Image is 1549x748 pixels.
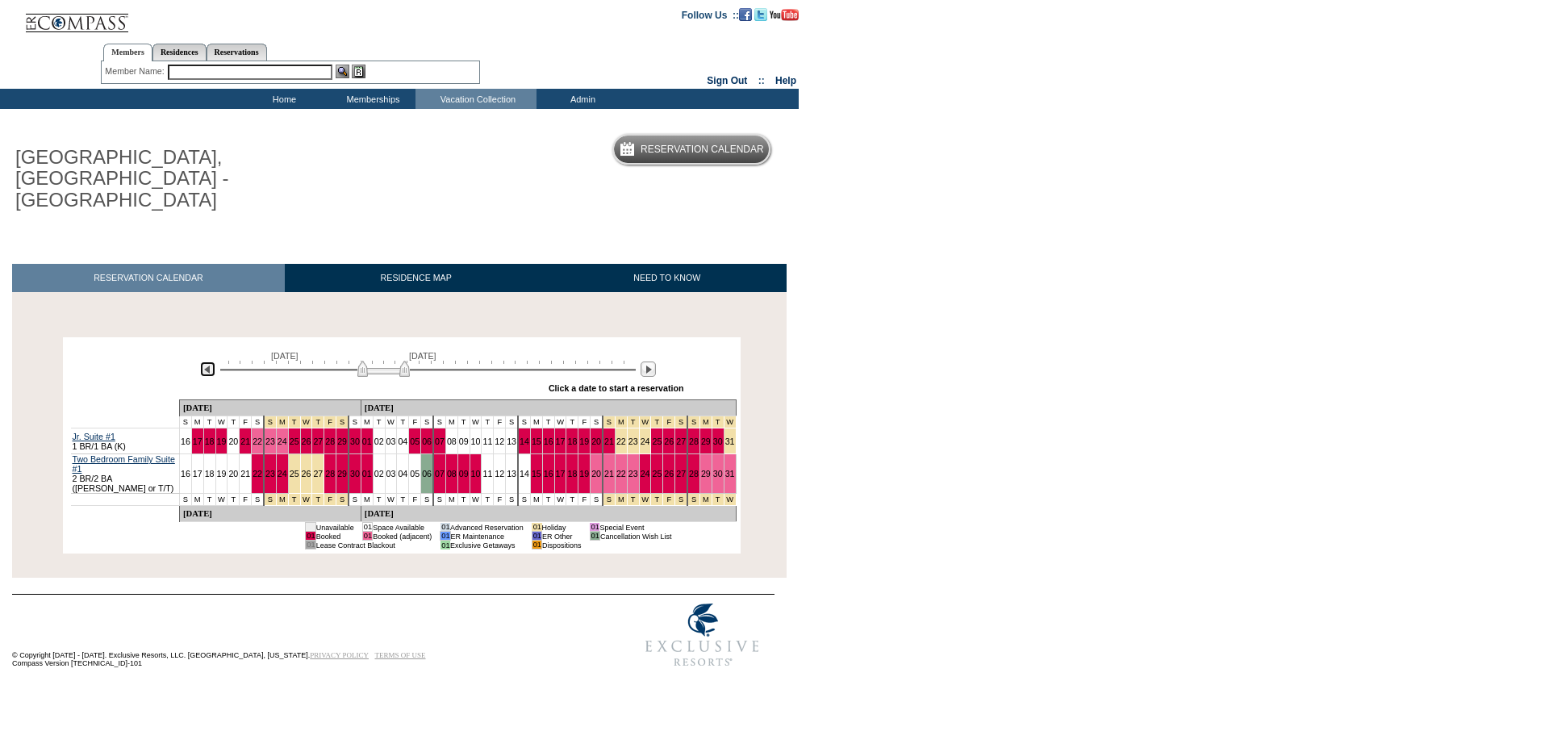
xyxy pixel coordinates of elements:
[362,469,372,478] a: 01
[240,416,252,428] td: F
[373,454,385,494] td: 02
[71,428,180,454] td: 1 BR/1 BA (K)
[554,494,566,506] td: W
[433,494,445,506] td: S
[547,264,787,292] a: NEED TO KNOW
[663,494,675,506] td: Christmas
[12,144,374,214] h1: [GEOGRAPHIC_DATA], [GEOGRAPHIC_DATA] - [GEOGRAPHIC_DATA]
[494,454,506,494] td: 12
[433,416,445,428] td: S
[591,416,603,428] td: S
[651,416,663,428] td: Christmas
[409,416,421,428] td: F
[337,437,347,446] a: 29
[682,8,739,21] td: Follow Us ::
[238,89,327,109] td: Home
[349,494,361,506] td: S
[758,75,765,86] span: ::
[265,437,275,446] a: 23
[445,428,457,454] td: 08
[278,437,287,446] a: 24
[228,454,240,494] td: 20
[713,469,723,478] a: 30
[470,428,482,454] td: 10
[532,469,541,478] a: 15
[415,89,537,109] td: Vacation Collection
[215,494,228,506] td: W
[603,494,615,506] td: Christmas
[385,416,397,428] td: W
[459,469,469,478] a: 09
[105,65,167,78] div: Member Name:
[271,351,299,361] span: [DATE]
[179,416,191,428] td: S
[422,437,432,446] a: 06
[240,494,252,506] td: F
[361,506,736,522] td: [DATE]
[689,437,699,446] a: 28
[724,428,736,454] td: 31
[373,523,432,532] td: Space Available
[179,506,361,522] td: [DATE]
[445,416,457,428] td: M
[556,437,566,446] a: 17
[253,469,262,478] a: 22
[676,469,686,478] a: 27
[639,494,651,506] td: Christmas
[566,416,578,428] td: T
[639,428,651,454] td: 24
[457,494,470,506] td: T
[397,494,409,506] td: T
[578,494,591,506] td: F
[435,437,445,446] a: 07
[518,416,530,428] td: S
[566,494,578,506] td: T
[699,416,712,428] td: New Year's
[687,416,699,428] td: New Year's
[409,494,421,506] td: F
[532,532,541,541] td: 01
[325,469,335,478] a: 28
[652,437,662,446] a: 25
[215,454,228,494] td: 19
[290,437,299,446] a: 25
[615,494,627,506] td: Christmas
[542,532,582,541] td: ER Other
[724,494,736,506] td: New Year's
[240,454,252,494] td: 21
[361,416,373,428] td: M
[373,532,432,541] td: Booked (adjacent)
[278,469,287,478] a: 24
[457,428,470,454] td: 09
[313,437,323,446] a: 27
[397,428,409,454] td: 04
[532,523,541,532] td: 01
[252,416,264,428] td: S
[754,8,767,21] img: Follow us on Twitter
[450,532,524,541] td: ER Maintenance
[288,494,300,506] td: Thanksgiving
[450,523,524,532] td: Advanced Reservation
[12,264,285,292] a: RESERVATION CALENDAR
[770,9,799,21] img: Subscribe to our YouTube Channel
[616,469,626,478] a: 22
[324,494,336,506] td: Thanksgiving
[421,416,433,428] td: S
[544,437,553,446] a: 16
[264,494,276,506] td: Thanksgiving
[191,494,203,506] td: M
[409,454,421,494] td: 05
[518,494,530,506] td: S
[336,494,349,506] td: Thanksgiving
[362,532,372,541] td: 01
[203,494,215,506] td: T
[532,437,541,446] a: 15
[712,416,724,428] td: New Year's
[12,596,577,676] td: © Copyright [DATE] - [DATE]. Exclusive Resorts, LLC. [GEOGRAPHIC_DATA], [US_STATE]. Compass Versi...
[701,469,711,478] a: 29
[542,416,554,428] td: T
[312,454,324,494] td: 27
[628,469,638,478] a: 23
[264,416,276,428] td: Thanksgiving
[651,494,663,506] td: Christmas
